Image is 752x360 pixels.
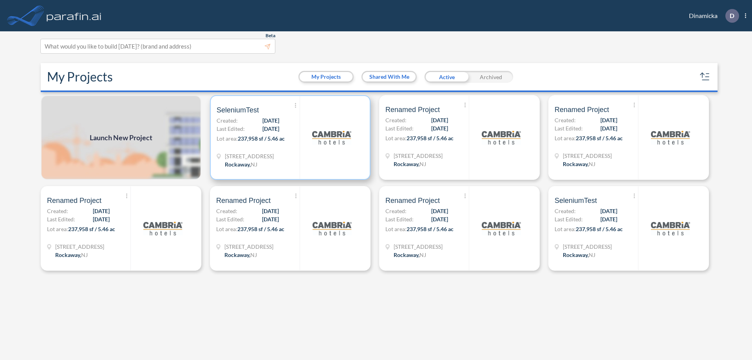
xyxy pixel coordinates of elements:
[68,226,115,232] span: 237,958 sf / 5.46 ac
[600,124,617,132] span: [DATE]
[394,242,443,251] span: 321 Mt Hope Ave
[81,251,88,258] span: NJ
[262,116,279,125] span: [DATE]
[394,251,426,259] div: Rockaway, NJ
[251,161,257,168] span: NJ
[385,215,414,223] span: Last Edited:
[262,207,279,215] span: [DATE]
[431,116,448,124] span: [DATE]
[555,207,576,215] span: Created:
[216,207,237,215] span: Created:
[217,116,238,125] span: Created:
[651,118,690,157] img: logo
[385,207,407,215] span: Created:
[225,152,274,160] span: 321 Mt Hope Ave
[262,215,279,223] span: [DATE]
[419,251,426,258] span: NJ
[394,160,426,168] div: Rockaway, NJ
[563,251,589,258] span: Rockaway ,
[216,196,271,205] span: Renamed Project
[555,116,576,124] span: Created:
[41,95,201,180] img: add
[47,69,113,84] h2: My Projects
[55,251,88,259] div: Rockaway, NJ
[385,135,407,141] span: Lot area:
[482,118,521,157] img: logo
[385,196,440,205] span: Renamed Project
[47,215,75,223] span: Last Edited:
[555,226,576,232] span: Lot area:
[262,125,279,133] span: [DATE]
[469,71,513,83] div: Archived
[431,124,448,132] span: [DATE]
[45,8,103,24] img: logo
[93,207,110,215] span: [DATE]
[555,196,597,205] span: SeleniumTest
[363,72,416,81] button: Shared With Me
[563,152,612,160] span: 321 Mt Hope Ave
[224,251,257,259] div: Rockaway, NJ
[250,251,257,258] span: NJ
[600,207,617,215] span: [DATE]
[563,242,612,251] span: 321 Mt Hope Ave
[216,226,237,232] span: Lot area:
[385,116,407,124] span: Created:
[224,251,250,258] span: Rockaway ,
[394,161,419,167] span: Rockaway ,
[431,215,448,223] span: [DATE]
[217,105,259,115] span: SeleniumTest
[55,242,104,251] span: 321 Mt Hope Ave
[576,226,623,232] span: 237,958 sf / 5.46 ac
[312,118,351,157] img: logo
[55,251,81,258] span: Rockaway ,
[407,135,454,141] span: 237,958 sf / 5.46 ac
[225,161,251,168] span: Rockaway ,
[482,209,521,248] img: logo
[555,215,583,223] span: Last Edited:
[677,9,746,23] div: Dinamicka
[216,215,244,223] span: Last Edited:
[431,207,448,215] span: [DATE]
[651,209,690,248] img: logo
[217,135,238,142] span: Lot area:
[266,33,275,39] span: Beta
[90,132,152,143] span: Launch New Project
[47,207,68,215] span: Created:
[407,226,454,232] span: 237,958 sf / 5.46 ac
[143,209,183,248] img: logo
[385,105,440,114] span: Renamed Project
[224,242,273,251] span: 321 Mt Hope Ave
[555,135,576,141] span: Lot area:
[563,251,595,259] div: Rockaway, NJ
[300,72,352,81] button: My Projects
[563,160,595,168] div: Rockaway, NJ
[385,226,407,232] span: Lot area:
[589,161,595,167] span: NJ
[394,152,443,160] span: 321 Mt Hope Ave
[41,95,201,180] a: Launch New Project
[555,105,609,114] span: Renamed Project
[563,161,589,167] span: Rockaway ,
[425,71,469,83] div: Active
[589,251,595,258] span: NJ
[394,251,419,258] span: Rockaway ,
[419,161,426,167] span: NJ
[555,124,583,132] span: Last Edited:
[730,12,734,19] p: D
[225,160,257,168] div: Rockaway, NJ
[576,135,623,141] span: 237,958 sf / 5.46 ac
[238,135,285,142] span: 237,958 sf / 5.46 ac
[93,215,110,223] span: [DATE]
[600,116,617,124] span: [DATE]
[237,226,284,232] span: 237,958 sf / 5.46 ac
[600,215,617,223] span: [DATE]
[217,125,245,133] span: Last Edited:
[313,209,352,248] img: logo
[385,124,414,132] span: Last Edited:
[699,71,711,83] button: sort
[47,196,101,205] span: Renamed Project
[47,226,68,232] span: Lot area:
